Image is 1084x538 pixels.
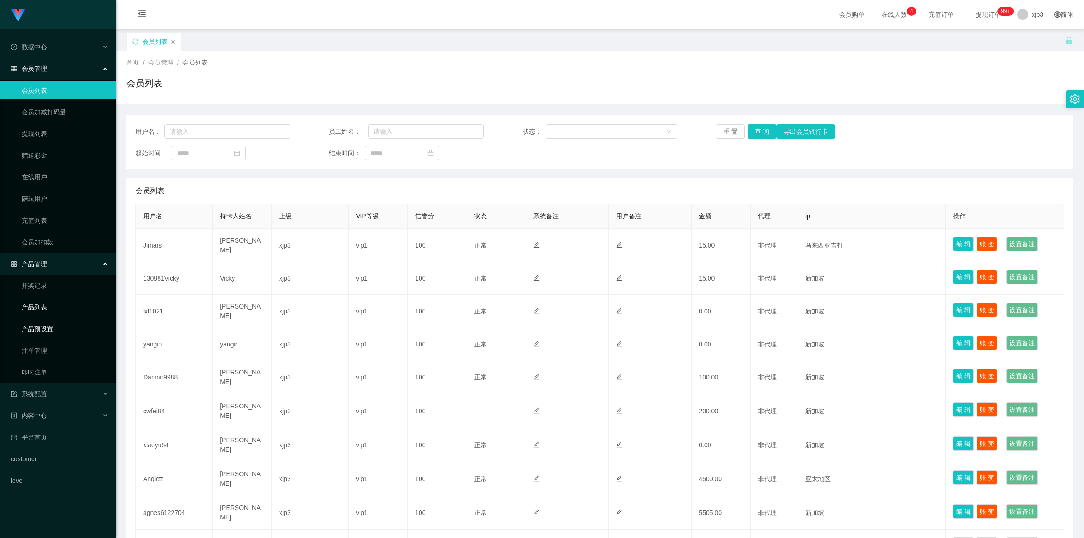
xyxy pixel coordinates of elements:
i: 图标: edit [616,374,622,380]
td: xjp3 [272,360,349,394]
td: Vicky [213,262,272,295]
button: 编 辑 [953,369,974,383]
button: 设置备注 [1006,504,1038,519]
span: 代理 [758,212,771,220]
button: 编 辑 [953,504,974,519]
a: 会员加扣款 [22,233,108,251]
td: agnes6122704 [136,496,213,530]
td: vip1 [349,295,408,328]
button: 账 变 [977,470,997,485]
span: 起始时间： [135,149,172,158]
span: 系统备注 [533,212,559,220]
td: Angiett [136,462,213,496]
span: 会员管理 [148,59,173,66]
i: 图标: edit [533,275,540,281]
i: 图标: edit [616,242,622,248]
td: 100 [408,262,467,295]
span: 金额 [699,212,711,220]
sup: 4 [907,7,916,16]
i: 图标: edit [616,341,622,347]
a: 赠送彩金 [22,146,108,164]
td: vip1 [349,428,408,462]
i: 图标: edit [533,441,540,448]
i: 图标: edit [616,441,622,448]
td: [PERSON_NAME] [213,428,272,462]
td: 130881Vicky [136,262,213,295]
td: 新加坡 [798,360,946,394]
td: 100 [408,428,467,462]
td: 4500.00 [692,462,751,496]
i: 图标: edit [533,407,540,414]
i: 图标: calendar [234,150,240,156]
span: 非代理 [758,275,777,282]
i: 图标: edit [533,374,540,380]
span: 结束时间： [329,149,365,158]
td: 0.00 [692,295,751,328]
td: vip1 [349,496,408,530]
i: 图标: edit [533,509,540,515]
span: 正常 [474,441,487,449]
button: 查 询 [748,124,776,139]
button: 设置备注 [1006,369,1038,383]
td: [PERSON_NAME] [213,360,272,394]
td: 100 [408,496,467,530]
button: 账 变 [977,303,997,317]
td: vip1 [349,462,408,496]
td: [PERSON_NAME] [213,496,272,530]
td: 新加坡 [798,262,946,295]
span: 非代理 [758,308,777,315]
div: 会员列表 [142,33,168,50]
i: 图标: edit [616,407,622,414]
i: 图标: calendar [427,150,434,156]
td: 新加坡 [798,295,946,328]
td: 15.00 [692,229,751,262]
td: vip1 [349,394,408,428]
a: customer [11,450,108,468]
td: xjp3 [272,229,349,262]
td: xjp3 [272,462,349,496]
button: 编 辑 [953,336,974,350]
i: 图标: form [11,391,17,397]
button: 账 变 [977,436,997,451]
a: 充值列表 [22,211,108,229]
i: 图标: menu-fold [126,0,157,29]
td: 5505.00 [692,496,751,530]
i: 图标: edit [616,509,622,515]
td: yangin [213,328,272,360]
td: 马来西亚吉打 [798,229,946,262]
h1: 会员列表 [126,76,163,90]
td: 新加坡 [798,328,946,360]
td: 200.00 [692,394,751,428]
td: xjp3 [272,262,349,295]
td: 新加坡 [798,394,946,428]
button: 账 变 [977,336,997,350]
span: 非代理 [758,407,777,415]
span: 正常 [474,275,487,282]
td: 新加坡 [798,428,946,462]
td: [PERSON_NAME] [213,462,272,496]
span: 正常 [474,509,487,516]
span: 正常 [474,475,487,482]
button: 编 辑 [953,470,974,485]
td: 100 [408,360,467,394]
td: yangin [136,328,213,360]
span: 系统配置 [11,390,47,398]
img: logo.9652507e.png [11,9,25,22]
span: 状态 [474,212,487,220]
span: 上级 [279,212,292,220]
i: 图标: table [11,65,17,72]
td: cwfei84 [136,394,213,428]
td: 0.00 [692,428,751,462]
i: 图标: edit [533,341,540,347]
span: 员工姓名： [329,127,368,136]
button: 设置备注 [1006,470,1038,485]
span: 内容中心 [11,412,47,419]
td: xiaoyu54 [136,428,213,462]
span: ip [805,212,810,220]
td: xjp3 [272,295,349,328]
td: xjp3 [272,328,349,360]
i: 图标: sync [132,38,139,45]
span: 持卡人姓名 [220,212,252,220]
td: 100 [408,462,467,496]
td: 100 [408,229,467,262]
